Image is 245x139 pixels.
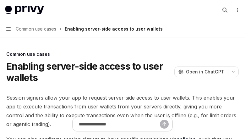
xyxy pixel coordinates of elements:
div: Common use cases [6,51,239,57]
div: Enabling server-side access to user wallets [65,25,163,33]
span: Session signers allow your app to request server-side access to user wallets. This enables your a... [6,93,239,129]
button: Send message [160,120,169,129]
img: light logo [5,6,44,14]
span: Open in ChatGPT [186,69,224,75]
button: More actions [234,6,240,14]
button: Open in ChatGPT [174,67,228,77]
span: Common use cases [16,25,56,33]
h1: Enabling server-side access to user wallets [6,61,172,83]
